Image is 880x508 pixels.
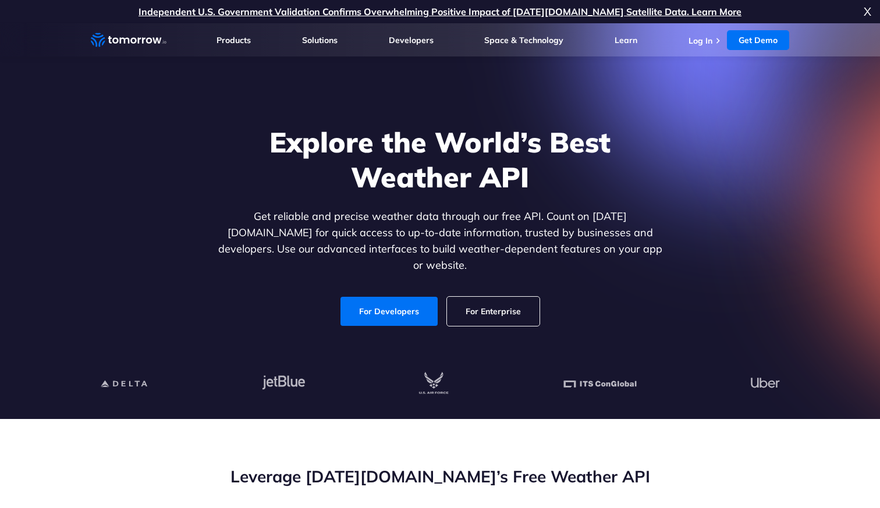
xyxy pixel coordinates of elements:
[340,297,438,326] a: For Developers
[727,30,789,50] a: Get Demo
[389,35,434,45] a: Developers
[91,31,166,49] a: Home link
[447,297,540,326] a: For Enterprise
[139,6,741,17] a: Independent U.S. Government Validation Confirms Overwhelming Positive Impact of [DATE][DOMAIN_NAM...
[215,208,665,273] p: Get reliable and precise weather data through our free API. Count on [DATE][DOMAIN_NAME] for quic...
[91,466,789,488] h2: Leverage [DATE][DOMAIN_NAME]’s Free Weather API
[215,125,665,194] h1: Explore the World’s Best Weather API
[302,35,338,45] a: Solutions
[615,35,637,45] a: Learn
[217,35,251,45] a: Products
[689,35,712,46] a: Log In
[484,35,563,45] a: Space & Technology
